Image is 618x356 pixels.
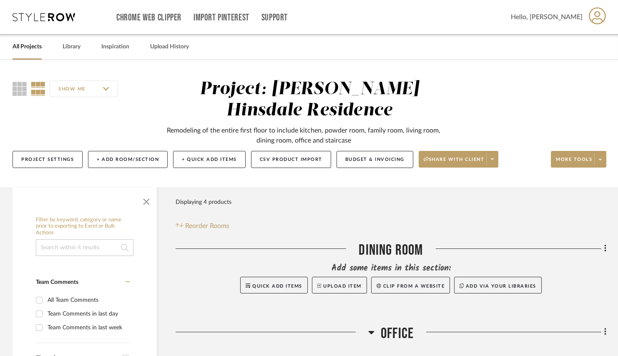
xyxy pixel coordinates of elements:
input: Search within 4 results [36,239,133,256]
div: Project: [PERSON_NAME] Hinsdale Residence [200,80,419,119]
h6: Filter by keyword, category or name prior to exporting to Excel or Bulk Actions [36,217,133,236]
span: Office [381,325,414,343]
span: Team Comments [36,279,78,285]
button: More tools [551,151,606,168]
span: Quick Add Items [252,284,302,288]
div: Displaying 4 products [176,194,231,211]
button: Add via your libraries [454,277,542,293]
div: Team Comments in last day [48,307,128,321]
a: Library [63,41,80,53]
a: Chrome Web Clipper [116,14,181,21]
a: Inspiration [101,41,129,53]
div: All Team Comments [48,293,128,307]
button: Project Settings [13,151,83,168]
span: More tools [556,156,592,169]
button: Quick Add Items [240,277,308,293]
span: Hello, [PERSON_NAME] [511,12,583,22]
a: Support [261,14,288,21]
div: Team Comments in last week [48,321,128,334]
a: Import Pinterest [193,14,249,21]
button: Upload Item [312,277,367,293]
button: Close [138,192,155,208]
button: + Add Room/Section [88,151,168,168]
div: Add some items in this section: [176,263,606,274]
div: Remodeling of the entire first floor to include kitchen, powder room, family room, living room, d... [165,125,442,145]
a: All Projects [13,41,42,53]
span: Reorder Rooms [185,221,229,231]
button: Reorder Rooms [176,221,229,231]
button: Share with client [419,151,499,168]
span: Share with client [424,156,485,169]
button: Clip from a website [371,277,450,293]
a: Upload History [150,41,189,53]
button: Budget & Invoicing [337,151,413,168]
button: + Quick Add Items [173,151,246,168]
button: CSV Product Import [251,151,331,168]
